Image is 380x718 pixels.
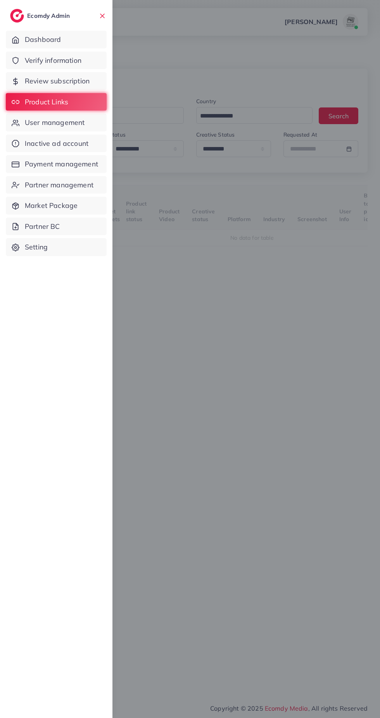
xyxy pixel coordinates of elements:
img: logo [10,9,24,22]
span: User management [25,118,85,128]
span: Partner management [25,180,93,190]
span: Product Links [25,97,68,107]
span: Review subscription [25,76,90,86]
a: Setting [6,238,107,256]
span: Setting [25,242,48,252]
span: Payment management [25,159,98,169]
span: Partner BC [25,221,60,232]
a: Verify information [6,52,107,69]
a: Inactive ad account [6,135,107,152]
a: Review subscription [6,72,107,90]
span: Inactive ad account [25,138,88,149]
a: User management [6,114,107,131]
a: Product Links [6,93,107,111]
a: logoEcomdy Admin [10,9,72,22]
h2: Ecomdy Admin [27,12,72,19]
a: Dashboard [6,31,107,48]
a: Partner BC [6,218,107,235]
a: Market Package [6,197,107,215]
a: Partner management [6,176,107,194]
span: Verify information [25,55,81,66]
a: Payment management [6,155,107,173]
span: Dashboard [25,35,61,45]
span: Market Package [25,201,78,211]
